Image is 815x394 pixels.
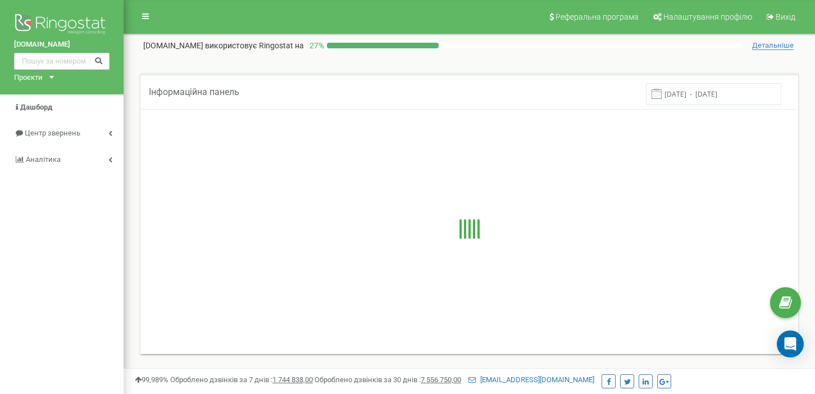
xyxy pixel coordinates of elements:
[752,41,794,50] span: Детальніше
[663,12,752,21] span: Налаштування профілю
[26,155,61,164] span: Аналiтика
[315,375,461,384] span: Оброблено дзвінків за 30 днів :
[304,40,327,51] p: 27 %
[149,87,239,97] span: Інформаційна панель
[170,375,313,384] span: Оброблено дзвінків за 7 днів :
[776,12,795,21] span: Вихід
[14,53,110,70] input: Пошук за номером
[14,73,43,83] div: Проєкти
[777,330,804,357] div: Open Intercom Messenger
[143,40,304,51] p: [DOMAIN_NAME]
[14,11,110,39] img: Ringostat logo
[25,129,80,137] span: Центр звернень
[556,12,639,21] span: Реферальна програма
[205,41,304,50] span: використовує Ringostat на
[14,39,110,50] a: [DOMAIN_NAME]
[272,375,313,384] u: 1 744 838,00
[468,375,594,384] a: [EMAIL_ADDRESS][DOMAIN_NAME]
[20,103,52,111] span: Дашборд
[421,375,461,384] u: 7 556 750,00
[135,375,169,384] span: 99,989%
